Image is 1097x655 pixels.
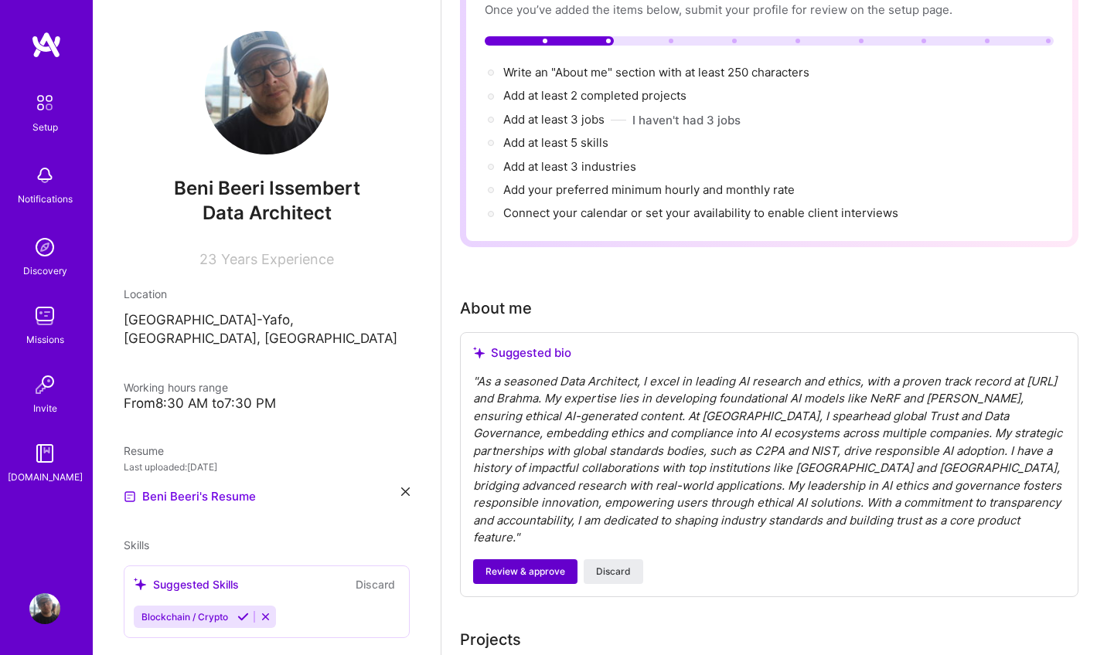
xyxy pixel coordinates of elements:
i: Accept [237,611,249,623]
span: Blockchain / Crypto [141,611,228,623]
span: Add at least 5 skills [503,135,608,150]
img: bell [29,160,60,191]
img: Resume [124,490,136,503]
span: Review & approve [485,565,565,579]
img: teamwork [29,300,60,331]
div: Suggested Skills [134,576,239,592]
div: From 8:30 AM to 7:30 PM [124,395,410,412]
div: Invite [33,400,57,416]
div: Missions [26,331,64,348]
button: Discard [351,575,400,593]
span: Connect your calendar or set your availability to enable client interviews [503,205,898,220]
span: Write an "About me" section with at least 250 characters [503,65,813,80]
span: Add your preferred minimum hourly and monthly rate [503,182,795,197]
p: [GEOGRAPHIC_DATA]-Yafo, [GEOGRAPHIC_DATA], [GEOGRAPHIC_DATA] [124,311,410,348]
img: discovery [29,232,60,263]
a: Beni Beeri's Resume [124,487,256,506]
span: Working hours range [124,381,228,394]
img: logo [31,31,62,59]
a: User Avatar [26,593,64,624]
span: Resume [124,444,164,457]
button: I haven't had 3 jobs [632,112,741,128]
img: User Avatar [29,593,60,624]
div: Setup [32,119,58,135]
div: Discovery [23,263,67,279]
img: setup [29,87,61,119]
span: Add at least 3 jobs [503,112,605,127]
div: Location [124,286,410,302]
span: 23 [199,251,216,267]
span: Add at least 2 completed projects [503,88,686,103]
i: icon SuggestedTeams [473,347,485,358]
div: About me [460,297,532,320]
span: Add at least 3 industries [503,159,636,174]
div: [DOMAIN_NAME] [8,469,83,485]
img: guide book [29,438,60,469]
img: User Avatar [205,31,329,154]
img: Invite [29,369,60,400]
button: Review & approve [473,559,577,584]
div: Projects [460,628,521,651]
span: Skills [124,538,149,551]
div: Last uploaded: [DATE] [124,459,410,475]
div: Notifications [18,191,73,207]
i: Reject [260,611,271,623]
i: icon SuggestedTeams [134,578,147,591]
span: Beni Beeri Issembert [124,177,410,200]
span: Data Architect [203,202,332,224]
span: Years Experience [221,251,334,267]
span: Discard [596,565,631,579]
button: Discard [584,559,643,584]
div: Suggested bio [473,345,1065,361]
i: icon Close [401,487,410,496]
div: Add projects you've worked on [460,628,521,651]
div: Once you’ve added the items below, submit your profile for review on the setup page. [485,2,1054,18]
div: " As a seasoned Data Architect, I excel in leading AI research and ethics, with a proven track re... [473,373,1065,547]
